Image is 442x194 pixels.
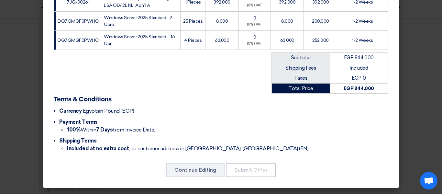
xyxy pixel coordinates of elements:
strong: 100% [67,127,81,133]
span: 4 Pieces [184,38,202,43]
span: 8,000 [216,18,228,24]
span: Egyptian Pound (EGP) [83,108,134,114]
span: 63,000 [280,38,294,43]
span: Currency [59,108,82,114]
span: 1-2 Weeks [352,18,373,24]
td: Subtotal [272,53,330,63]
span: Windows Server 2025 Standard – 16 Cor [104,34,175,46]
span: Included [349,65,368,71]
span: EGP 0 [352,75,366,81]
u: Terms & Conditions [54,96,111,103]
td: Total Price [272,83,330,94]
span: Payment Terms [59,119,98,125]
span: Within from Invoice Date. [67,127,155,133]
td: DG7GMGF0PWHC [54,12,101,31]
td: DG7GMGF0PWHC [54,31,101,50]
div: (0%) VAT [241,41,268,47]
button: Submit Offer [226,163,276,177]
span: Shipping Terms [59,138,96,144]
div: (0%) VAT [241,3,268,8]
span: 63,000 [215,38,229,43]
td: EGP 844,000 [330,53,388,63]
li: , to customer address in [GEOGRAPHIC_DATA], [GEOGRAPHIC_DATA] (EN) [67,145,388,153]
span: 8,000 [281,18,293,24]
span: 200,000 [312,18,329,24]
span: Windows Server 2025 Standard - 2 Core [104,15,172,27]
span: 0 [253,34,256,40]
strong: EGP 844,000 [344,86,374,91]
button: Continue Editing [166,163,225,177]
u: 7 Days [96,127,113,133]
span: 0 [253,15,256,21]
strong: Included at no extra cost [67,145,129,152]
td: Taxes [272,73,330,84]
span: 25 Pieces [183,18,203,24]
div: (0%) VAT [241,22,268,28]
span: 252,000 [312,38,329,43]
div: Open chat [420,172,437,189]
span: 1-2 Weeks [352,38,373,43]
td: Shipping Fees [272,63,330,73]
